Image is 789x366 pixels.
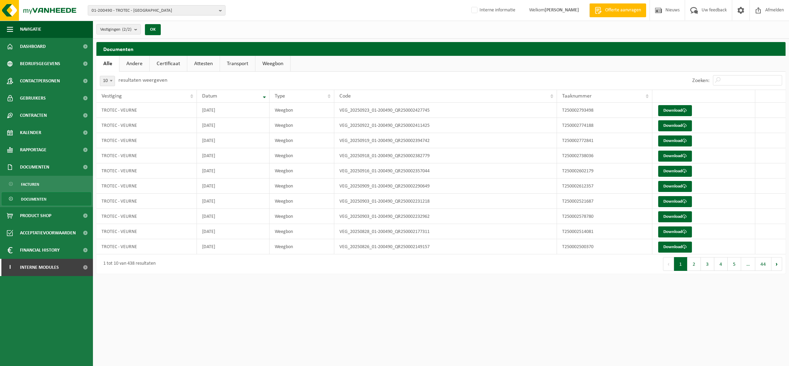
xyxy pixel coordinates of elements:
td: VEG_20250909_01-200490_QR250002290649 [334,179,557,194]
a: Weegbon [255,56,290,72]
span: Navigatie [20,21,41,38]
td: [DATE] [197,118,270,133]
td: T250002578780 [557,209,652,224]
span: Vestiging [102,93,122,99]
span: Gebruikers [20,90,46,107]
span: Vestigingen [100,24,131,35]
td: Weegbon [270,179,334,194]
td: VEG_20250919_01-200490_QR250002394742 [334,133,557,148]
td: TROTEC - VEURNE [96,103,197,118]
span: Rapportage [20,141,46,159]
a: Andere [119,56,149,72]
span: 01-200490 - TROTEC - [GEOGRAPHIC_DATA] [92,6,216,16]
button: 5 [728,257,741,271]
td: [DATE] [197,239,270,254]
td: VEG_20250903_01-200490_QR250002231218 [334,194,557,209]
td: TROTEC - VEURNE [96,224,197,239]
td: [DATE] [197,103,270,118]
td: Weegbon [270,133,334,148]
span: Product Shop [20,207,51,224]
td: TROTEC - VEURNE [96,148,197,163]
td: Weegbon [270,239,334,254]
count: (2/2) [122,27,131,32]
td: [DATE] [197,133,270,148]
span: Facturen [21,178,39,191]
button: 44 [755,257,771,271]
div: 1 tot 10 van 438 resultaten [100,258,156,270]
a: Certificaat [150,56,187,72]
button: 3 [701,257,714,271]
td: Weegbon [270,118,334,133]
td: T250002738036 [557,148,652,163]
strong: [PERSON_NAME] [545,8,579,13]
td: T250002500370 [557,239,652,254]
td: T250002521687 [557,194,652,209]
button: 4 [714,257,728,271]
span: Type [275,93,285,99]
td: TROTEC - VEURNE [96,239,197,254]
td: TROTEC - VEURNE [96,163,197,179]
td: Weegbon [270,148,334,163]
span: Documenten [20,159,49,176]
a: Download [658,242,692,253]
td: [DATE] [197,163,270,179]
span: Contracten [20,107,47,124]
button: Previous [663,257,674,271]
td: VEG_20250903_01-200490_QR250002232962 [334,209,557,224]
label: resultaten weergeven [118,78,167,83]
td: [DATE] [197,209,270,224]
td: T250002612357 [557,179,652,194]
span: Documenten [21,193,46,206]
td: [DATE] [197,224,270,239]
span: Kalender [20,124,41,141]
h2: Documenten [96,42,786,55]
button: 1 [674,257,687,271]
td: VEG_20250916_01-200490_QR250002357044 [334,163,557,179]
button: Next [771,257,782,271]
a: Download [658,151,692,162]
td: [DATE] [197,179,270,194]
td: Weegbon [270,224,334,239]
a: Download [658,211,692,222]
td: T250002793498 [557,103,652,118]
a: Download [658,166,692,177]
td: Weegbon [270,209,334,224]
td: TROTEC - VEURNE [96,118,197,133]
button: 2 [687,257,701,271]
span: Financial History [20,242,60,259]
span: Interne modules [20,259,59,276]
a: Attesten [187,56,220,72]
span: … [741,257,755,271]
a: Download [658,181,692,192]
td: [DATE] [197,148,270,163]
td: TROTEC - VEURNE [96,179,197,194]
span: Contactpersonen [20,72,60,90]
td: VEG_20250922_01-200490_QR250002411425 [334,118,557,133]
span: Dashboard [20,38,46,55]
td: VEG_20250826_01-200490_QR250002149157 [334,239,557,254]
td: T250002602179 [557,163,652,179]
td: TROTEC - VEURNE [96,209,197,224]
a: Documenten [2,192,91,205]
td: Weegbon [270,194,334,209]
a: Facturen [2,177,91,191]
span: Bedrijfsgegevens [20,55,60,72]
td: Weegbon [270,163,334,179]
a: Download [658,135,692,146]
a: Transport [220,56,255,72]
a: Download [658,120,692,131]
span: Datum [202,93,217,99]
a: Download [658,105,692,116]
a: Offerte aanvragen [589,3,646,17]
label: Zoeken: [692,78,709,83]
span: Taaknummer [562,93,592,99]
td: VEG_20250828_01-200490_QR250002177311 [334,224,557,239]
td: [DATE] [197,194,270,209]
span: 10 [100,76,115,86]
td: Weegbon [270,103,334,118]
td: VEG_20250918_01-200490_QR250002382779 [334,148,557,163]
td: T250002514081 [557,224,652,239]
span: Offerte aanvragen [603,7,643,14]
a: Download [658,196,692,207]
td: TROTEC - VEURNE [96,194,197,209]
